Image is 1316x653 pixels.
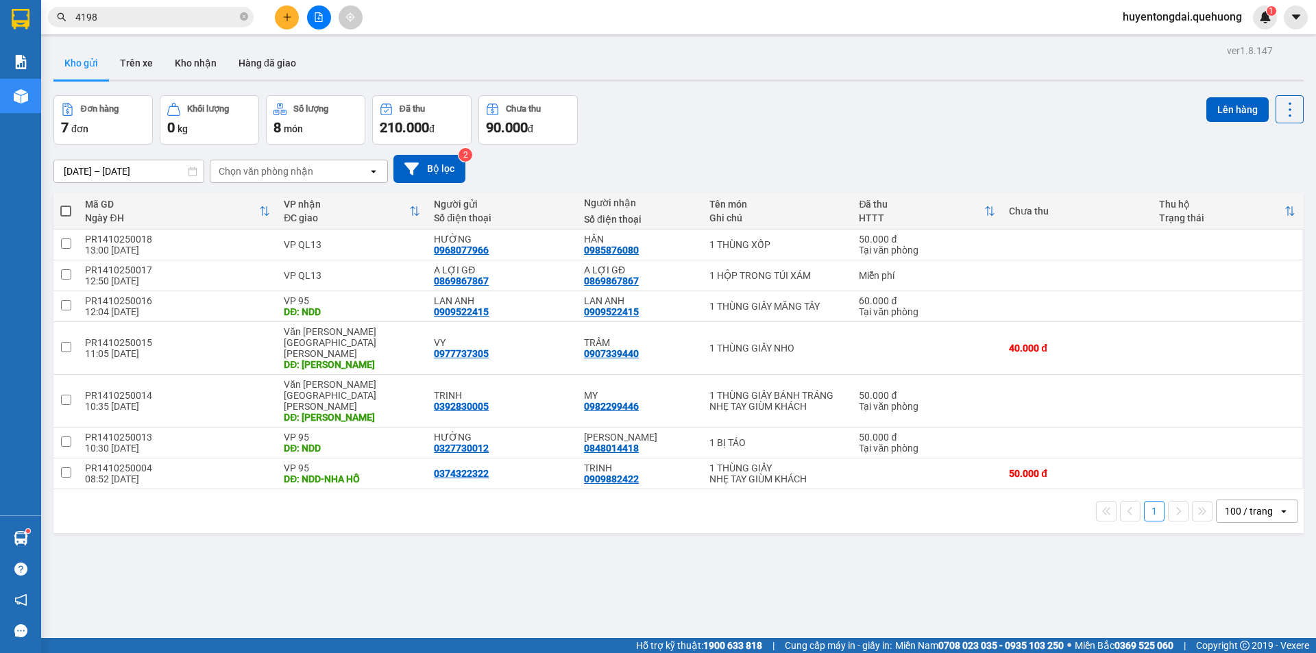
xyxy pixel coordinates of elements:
[434,275,489,286] div: 0869867867
[81,104,119,114] div: Đơn hàng
[14,531,28,545] img: warehouse-icon
[859,306,995,317] div: Tại văn phòng
[1290,11,1302,23] span: caret-down
[1152,193,1302,230] th: Toggle SortBy
[345,12,355,22] span: aim
[85,306,270,317] div: 12:04 [DATE]
[429,123,435,134] span: đ
[240,12,248,21] span: close-circle
[506,104,541,114] div: Chưa thu
[284,359,420,370] div: DĐ: TÂN PHÚ
[486,119,528,136] span: 90.000
[275,5,299,29] button: plus
[584,348,639,359] div: 0907339440
[459,148,472,162] sup: 2
[434,432,570,443] div: HƯỜNG
[1284,5,1308,29] button: caret-down
[282,12,292,22] span: plus
[85,390,270,401] div: PR1410250014
[54,160,204,182] input: Select a date range.
[71,123,88,134] span: đơn
[434,234,570,245] div: HƯỜNG
[240,11,248,24] span: close-circle
[434,443,489,454] div: 0327730012
[284,412,420,423] div: DĐ: TÂN PHÚ
[709,463,846,473] div: 1 THÙNG GIẤY
[709,343,846,354] div: 1 THÙNG GIẤY NHO
[584,234,695,245] div: HÂN
[368,166,379,177] svg: open
[528,123,533,134] span: đ
[709,437,846,448] div: 1 BỊ TÁO
[14,624,27,637] span: message
[1206,97,1269,122] button: Lên hàng
[434,306,489,317] div: 0909522415
[1067,643,1071,648] span: ⚪️
[178,123,188,134] span: kg
[85,432,270,443] div: PR1410250013
[1112,8,1253,25] span: huyentongdai.quehuong
[164,47,228,79] button: Kho nhận
[709,390,846,401] div: 1 THÙNG GIẤY BÁNH TRÁNG
[434,212,570,223] div: Số điện thoại
[284,432,420,443] div: VP 95
[85,295,270,306] div: PR1410250016
[859,270,995,281] div: Miễn phí
[785,638,892,653] span: Cung cấp máy in - giấy in:
[284,473,420,484] div: DĐ: NDD-NHA HỐ
[1225,504,1273,518] div: 100 / trang
[434,245,489,256] div: 0968077966
[434,264,570,275] div: A LỢI GĐ
[26,529,30,533] sup: 1
[284,326,420,359] div: Văn [PERSON_NAME][GEOGRAPHIC_DATA][PERSON_NAME]
[478,95,578,145] button: Chưa thu90.000đ
[709,199,846,210] div: Tên món
[1159,212,1284,223] div: Trạng thái
[109,47,164,79] button: Trên xe
[380,119,429,136] span: 210.000
[584,275,639,286] div: 0869867867
[709,473,846,484] div: NHẸ TAY GIÙM KHÁCH
[584,473,639,484] div: 0909882422
[400,104,425,114] div: Đã thu
[859,401,995,412] div: Tại văn phòng
[284,212,409,223] div: ĐC giao
[14,593,27,606] span: notification
[859,295,995,306] div: 60.000 đ
[284,295,420,306] div: VP 95
[85,401,270,412] div: 10:35 [DATE]
[284,379,420,412] div: Văn [PERSON_NAME][GEOGRAPHIC_DATA][PERSON_NAME]
[14,55,28,69] img: solution-icon
[277,193,427,230] th: Toggle SortBy
[53,47,109,79] button: Kho gửi
[709,401,846,412] div: NHẸ TAY GIÙM KHÁCH
[772,638,775,653] span: |
[584,295,695,306] div: LAN ANH
[1278,506,1289,517] svg: open
[167,119,175,136] span: 0
[859,390,995,401] div: 50.000 đ
[434,337,570,348] div: VY
[228,47,307,79] button: Hàng đã giao
[584,443,639,454] div: 0848014418
[434,468,489,479] div: 0374322322
[859,234,995,245] div: 50.000 đ
[859,212,984,223] div: HTTT
[85,264,270,275] div: PR1410250017
[584,337,695,348] div: TRÂM
[284,270,420,281] div: VP QL13
[584,463,695,473] div: TRINH
[85,275,270,286] div: 12:50 [DATE]
[584,197,695,208] div: Người nhận
[160,95,259,145] button: Khối lượng0kg
[434,401,489,412] div: 0392830005
[219,164,313,178] div: Chọn văn phòng nhận
[57,12,66,22] span: search
[584,214,695,225] div: Số điện thoại
[85,463,270,473] div: PR1410250004
[293,104,328,114] div: Số lượng
[895,638,1064,653] span: Miền Nam
[1227,43,1273,58] div: ver 1.8.147
[14,89,28,103] img: warehouse-icon
[636,638,762,653] span: Hỗ trợ kỹ thuật:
